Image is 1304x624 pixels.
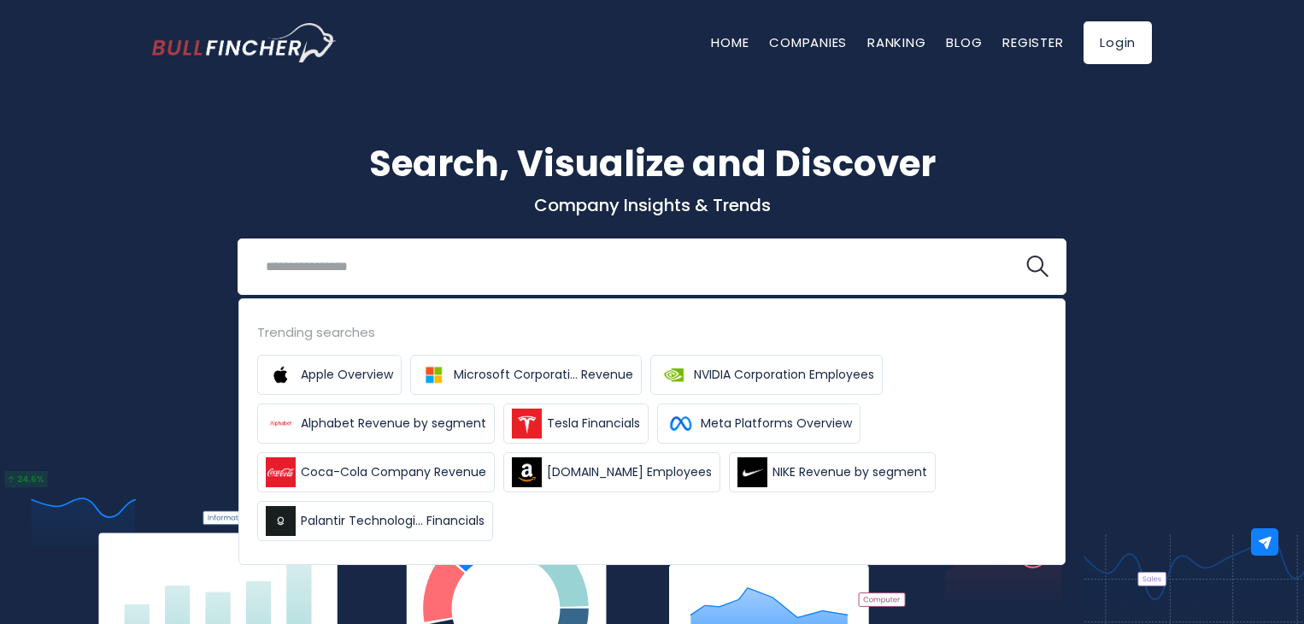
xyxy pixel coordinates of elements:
a: Companies [769,33,847,51]
a: [DOMAIN_NAME] Employees [503,452,720,492]
span: Palantir Technologi... Financials [301,512,485,530]
span: Apple Overview [301,366,393,384]
a: Home [711,33,749,51]
a: Microsoft Corporati... Revenue [410,355,642,395]
a: Blog [946,33,982,51]
span: NIKE Revenue by segment [772,463,927,481]
img: search icon [1026,256,1048,278]
a: Go to homepage [152,23,336,62]
a: Login [1084,21,1152,64]
span: Microsoft Corporati... Revenue [454,366,633,384]
span: [DOMAIN_NAME] Employees [547,463,712,481]
img: Bullfincher logo [152,23,337,62]
span: NVIDIA Corporation Employees [694,366,874,384]
span: Meta Platforms Overview [701,415,852,433]
a: NVIDIA Corporation Employees [650,355,883,395]
a: Alphabet Revenue by segment [257,403,495,444]
a: Ranking [867,33,925,51]
a: Coca-Cola Company Revenue [257,452,495,492]
a: Tesla Financials [503,403,649,444]
a: Register [1002,33,1063,51]
span: Alphabet Revenue by segment [301,415,486,433]
p: What's trending [152,329,1152,347]
span: Coca-Cola Company Revenue [301,463,486,481]
div: Trending searches [257,322,1047,342]
p: Company Insights & Trends [152,194,1152,216]
span: Tesla Financials [547,415,640,433]
a: Palantir Technologi... Financials [257,501,493,541]
h1: Search, Visualize and Discover [152,137,1152,191]
a: NIKE Revenue by segment [729,452,936,492]
a: Meta Platforms Overview [657,403,861,444]
a: Apple Overview [257,355,402,395]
